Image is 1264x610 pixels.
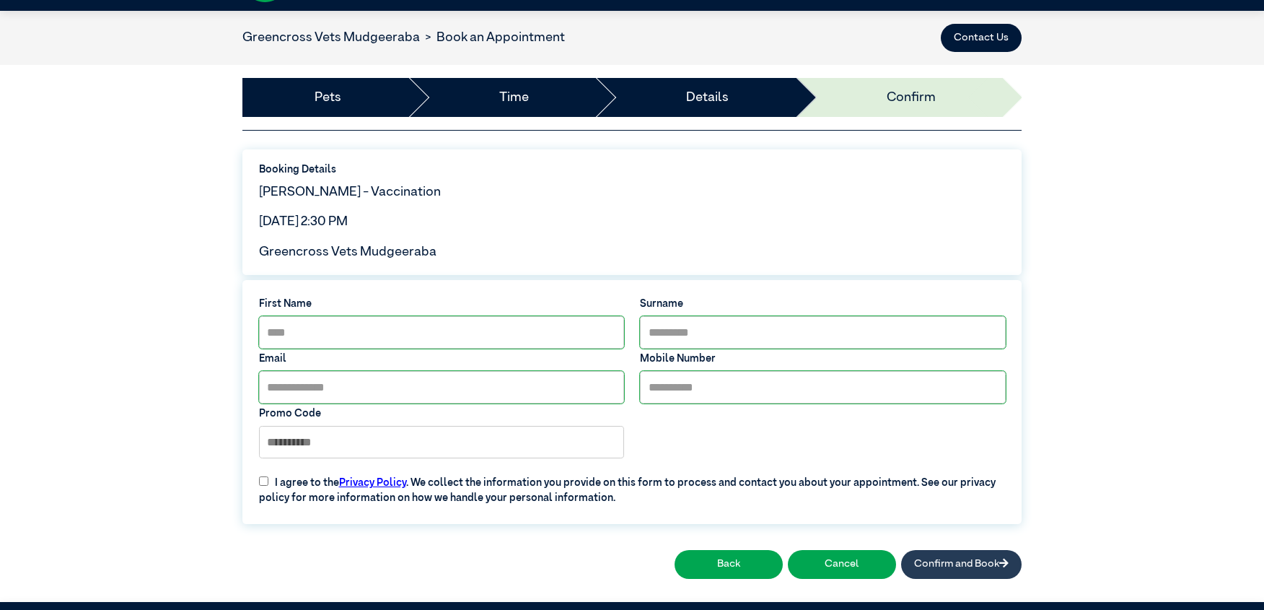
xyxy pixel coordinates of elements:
[499,88,529,108] a: Time
[259,406,625,422] label: Promo Code
[259,476,268,486] input: I agree to thePrivacy Policy. We collect the information you provide on this form to process and ...
[242,31,420,44] a: Greencross Vets Mudgeeraba
[259,297,625,313] label: First Name
[941,24,1022,53] button: Contact Us
[901,550,1022,579] button: Confirm and Book
[259,215,348,228] span: [DATE] 2:30 PM
[640,297,1006,313] label: Surname
[259,186,441,199] span: [PERSON_NAME] - Vaccination
[788,550,896,579] button: Cancel
[242,28,565,48] nav: breadcrumb
[315,88,341,108] a: Pets
[259,245,436,258] span: Greencross Vets Mudgeeraba
[640,352,1006,367] label: Mobile Number
[686,88,729,108] a: Details
[259,352,625,367] label: Email
[675,550,783,579] button: Back
[339,478,406,488] a: Privacy Policy
[259,162,1006,178] label: Booking Details
[251,465,1014,507] label: I agree to the . We collect the information you provide on this form to process and contact you a...
[420,28,565,48] li: Book an Appointment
